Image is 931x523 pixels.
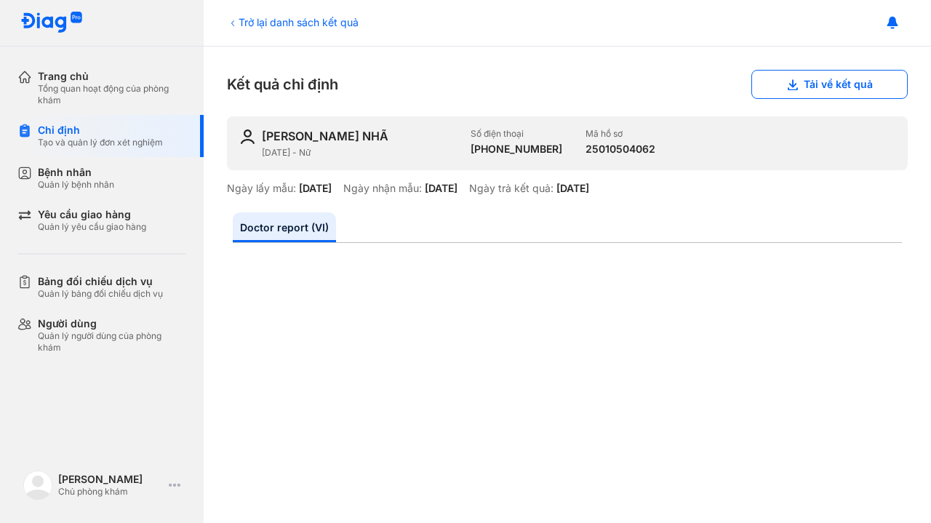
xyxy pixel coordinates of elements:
div: Yêu cầu giao hàng [38,208,146,221]
div: Người dùng [38,317,186,330]
img: logo [20,12,83,34]
div: Bệnh nhân [38,166,114,179]
div: Quản lý bảng đối chiếu dịch vụ [38,288,163,300]
div: [DATE] [425,182,457,195]
img: user-icon [239,128,256,145]
div: [DATE] [556,182,589,195]
div: Mã hồ sơ [586,128,655,140]
div: Ngày nhận mẫu: [343,182,422,195]
div: Số điện thoại [471,128,562,140]
div: Quản lý người dùng của phòng khám [38,330,186,354]
div: 25010504062 [586,143,655,156]
img: logo [23,471,52,500]
div: Chỉ định [38,124,163,137]
div: Ngày trả kết quả: [469,182,554,195]
div: Ngày lấy mẫu: [227,182,296,195]
div: Quản lý bệnh nhân [38,179,114,191]
a: Doctor report (VI) [233,212,336,242]
div: Tổng quan hoạt động của phòng khám [38,83,186,106]
div: [PERSON_NAME] NHÃ [262,128,388,144]
div: Trang chủ [38,70,186,83]
button: Tải về kết quả [751,70,908,99]
div: Kết quả chỉ định [227,70,908,99]
div: Bảng đối chiếu dịch vụ [38,275,163,288]
div: Chủ phòng khám [58,486,163,498]
div: [DATE] - Nữ [262,147,459,159]
div: Trở lại danh sách kết quả [227,15,359,30]
div: Quản lý yêu cầu giao hàng [38,221,146,233]
div: [DATE] [299,182,332,195]
div: Tạo và quản lý đơn xét nghiệm [38,137,163,148]
div: [PERSON_NAME] [58,473,163,486]
div: [PHONE_NUMBER] [471,143,562,156]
